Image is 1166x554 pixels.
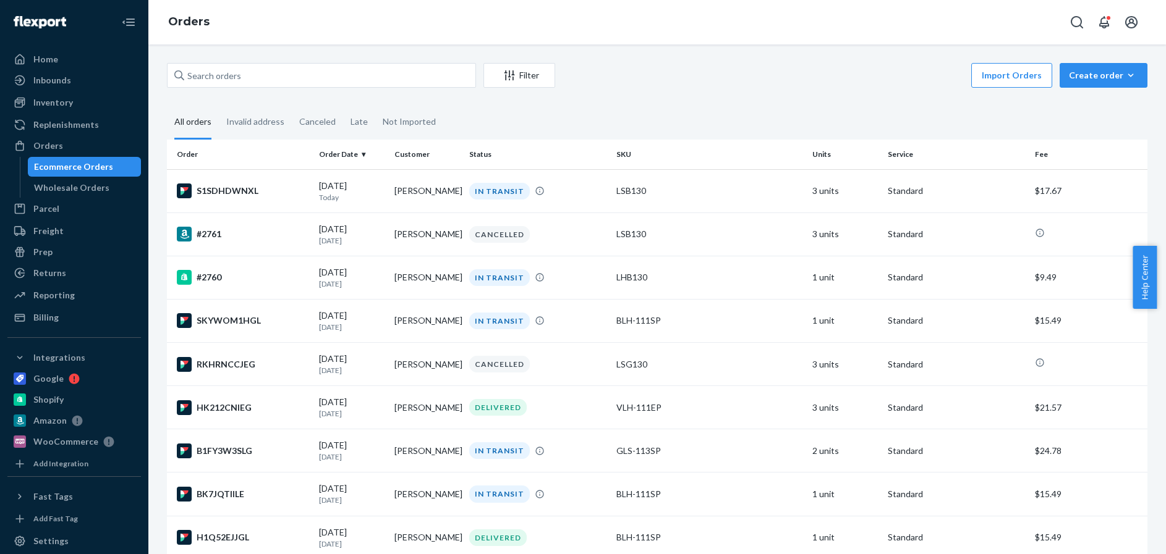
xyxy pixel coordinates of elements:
button: Fast Tags [7,487,141,506]
a: Google [7,369,141,388]
div: Filter [484,69,555,82]
a: Add Fast Tag [7,511,141,526]
td: 3 units [807,212,883,256]
div: Create order [1069,69,1138,82]
div: Prep [33,246,53,258]
a: Freight [7,221,141,241]
button: Help Center [1133,246,1157,309]
p: Standard [888,531,1025,544]
div: Freight [33,225,64,237]
button: Create order [1060,63,1147,88]
div: Wholesale Orders [34,182,109,194]
td: [PERSON_NAME] [389,299,465,342]
div: IN TRANSIT [469,442,530,459]
td: 1 unit [807,472,883,516]
a: Orders [168,15,210,28]
div: Ecommerce Orders [34,161,113,173]
div: Integrations [33,351,85,364]
div: [DATE] [319,309,385,332]
td: [PERSON_NAME] [389,212,465,256]
div: Parcel [33,203,59,215]
div: Billing [33,311,59,324]
p: Standard [888,228,1025,240]
button: Integrations [7,348,141,367]
p: [DATE] [319,495,385,505]
a: Returns [7,263,141,283]
input: Search orders [167,63,476,88]
button: Close Navigation [116,10,141,35]
div: Replenishments [33,119,99,131]
th: Order [167,140,314,169]
td: $15.49 [1030,299,1147,342]
div: Canceled [299,106,336,138]
p: Standard [888,358,1025,371]
td: [PERSON_NAME] [389,472,465,516]
img: Flexport logo [14,16,66,28]
a: Prep [7,242,141,262]
div: BK7JQTIILE [177,487,309,502]
div: [DATE] [319,439,385,462]
button: Open notifications [1092,10,1117,35]
div: DELIVERED [469,529,527,546]
p: Standard [888,445,1025,457]
td: 1 unit [807,299,883,342]
div: [DATE] [319,482,385,505]
div: IN TRANSIT [469,313,530,329]
div: LHB130 [616,271,802,283]
a: Inventory [7,93,141,112]
a: Add Integration [7,456,141,471]
div: DELIVERED [469,399,527,416]
button: Open Search Box [1065,10,1089,35]
p: [DATE] [319,408,385,419]
div: Orders [33,140,63,152]
div: [DATE] [319,223,385,246]
a: Reporting [7,285,141,305]
td: 1 unit [807,256,883,299]
a: Home [7,49,141,69]
p: [DATE] [319,279,385,289]
div: Settings [33,535,69,547]
div: Add Integration [33,458,88,469]
div: [DATE] [319,180,385,203]
div: WooCommerce [33,435,98,448]
ol: breadcrumbs [158,4,219,40]
iframe: Opens a widget where you can chat to one of our agents [1087,517,1154,548]
td: 3 units [807,169,883,212]
div: GLS-113SP [616,445,802,457]
p: [DATE] [319,322,385,332]
div: IN TRANSIT [469,183,530,199]
p: [DATE] [319,539,385,549]
div: Late [351,106,368,138]
p: [DATE] [319,365,385,376]
div: LSB130 [616,228,802,240]
div: Fast Tags [33,490,73,503]
td: [PERSON_NAME] [389,256,465,299]
th: Units [807,140,883,169]
td: $17.67 [1030,169,1147,212]
td: [PERSON_NAME] [389,429,465,472]
a: Ecommerce Orders [28,157,142,177]
div: BLH-111SP [616,314,802,327]
td: [PERSON_NAME] [389,343,465,386]
div: Google [33,372,64,385]
th: Fee [1030,140,1147,169]
td: 2 units [807,429,883,472]
th: Service [883,140,1030,169]
td: $9.49 [1030,256,1147,299]
p: Standard [888,271,1025,283]
div: H1Q52EJJGL [177,530,309,545]
a: Parcel [7,199,141,219]
td: $21.57 [1030,386,1147,429]
div: LSB130 [616,185,802,197]
div: #2761 [177,227,309,241]
div: Returns [33,267,66,279]
a: Wholesale Orders [28,178,142,198]
a: Replenishments [7,115,141,135]
a: Inbounds [7,70,141,90]
div: VLH-111EP [616,401,802,414]
div: IN TRANSIT [469,269,530,286]
div: Customer [394,149,460,159]
p: [DATE] [319,235,385,246]
button: Filter [483,63,555,88]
